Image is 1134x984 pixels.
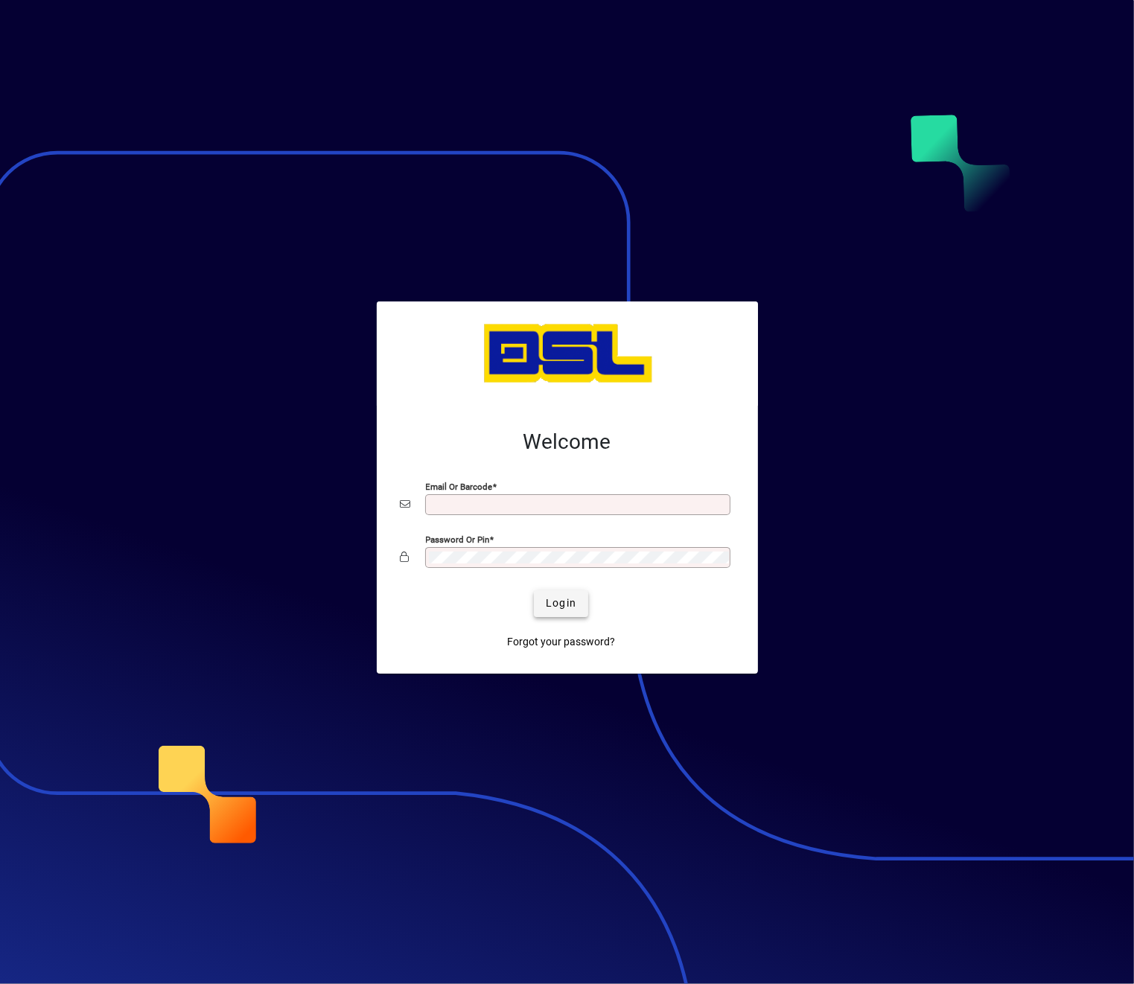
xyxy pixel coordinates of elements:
[546,595,576,611] span: Login
[507,634,615,650] span: Forgot your password?
[426,534,490,544] mat-label: Password or Pin
[534,590,588,617] button: Login
[501,629,621,656] a: Forgot your password?
[426,481,493,491] mat-label: Email or Barcode
[401,429,734,455] h2: Welcome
